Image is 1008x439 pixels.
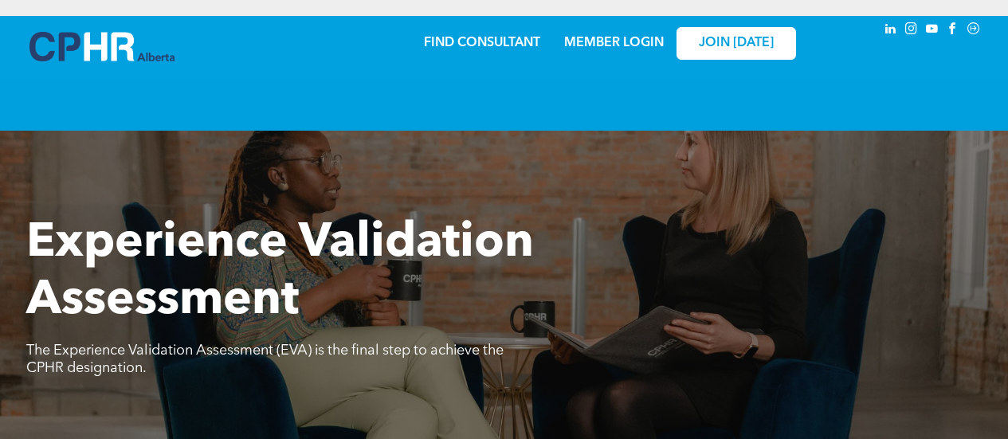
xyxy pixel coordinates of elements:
[424,37,540,49] a: FIND CONSULTANT
[903,20,920,41] a: instagram
[677,27,796,60] a: JOIN [DATE]
[26,220,534,325] span: Experience Validation Assessment
[882,20,900,41] a: linkedin
[965,20,983,41] a: Social network
[564,37,664,49] a: MEMBER LOGIN
[699,36,774,51] span: JOIN [DATE]
[944,20,962,41] a: facebook
[26,343,504,375] span: The Experience Validation Assessment (EVA) is the final step to achieve the CPHR designation.
[29,32,175,61] img: A blue and white logo for cp alberta
[924,20,941,41] a: youtube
